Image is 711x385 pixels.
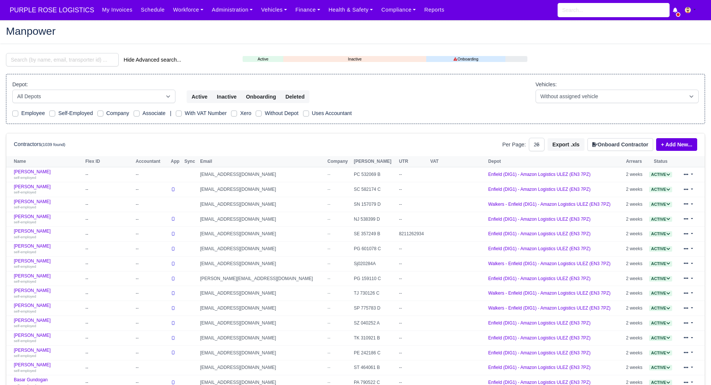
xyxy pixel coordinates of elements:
[134,286,169,301] td: --
[198,286,325,301] td: [EMAIL_ADDRESS][DOMAIN_NAME]
[649,305,672,311] a: Active
[14,288,82,299] a: [PERSON_NAME] self-employed
[84,197,134,212] td: --
[352,256,397,271] td: Sj020284A
[397,330,428,345] td: --
[327,172,330,177] span: --
[352,182,397,197] td: SC 582174 C
[327,217,330,222] span: --
[397,156,428,167] th: UTR
[6,53,119,66] input: Search (by name, email, transporter id) ...
[241,90,281,103] button: Onboarding
[327,291,330,296] span: --
[198,330,325,345] td: [EMAIL_ADDRESS][DOMAIN_NAME]
[14,348,82,358] a: [PERSON_NAME] self-employed
[137,3,169,17] a: Schedule
[587,138,653,151] button: Onboard Contractor
[624,167,646,182] td: 2 weeks
[649,187,672,192] a: Active
[649,291,672,296] span: Active
[352,330,397,345] td: TK 310921 B
[624,227,646,242] td: 2 weeks
[14,184,82,195] a: [PERSON_NAME] self-employed
[14,229,82,239] a: [PERSON_NAME] self-employed
[198,345,325,360] td: [EMAIL_ADDRESS][DOMAIN_NAME]
[14,141,65,148] h6: Contractors
[84,316,134,331] td: --
[134,167,169,182] td: --
[240,109,251,118] label: Xero
[134,156,169,167] th: Accountant
[649,172,672,177] span: Active
[397,256,428,271] td: --
[84,227,134,242] td: --
[14,273,82,284] a: [PERSON_NAME] self-employed
[14,294,36,298] small: self-employed
[649,276,672,282] span: Active
[397,301,428,316] td: --
[198,212,325,227] td: [EMAIL_ADDRESS][DOMAIN_NAME]
[208,3,257,17] a: Administration
[14,264,36,268] small: self-employed
[14,169,82,180] a: [PERSON_NAME] self-employed
[327,202,330,207] span: --
[143,109,166,118] label: Associate
[649,365,672,370] span: Active
[14,235,36,239] small: self-employed
[488,231,590,236] a: Enfield (DIG1) - Amazon Logistics ULEZ (EN3 7PZ)
[265,109,298,118] label: Without Depot
[84,182,134,197] td: --
[649,246,672,251] a: Active
[324,3,377,17] a: Health & Safety
[426,56,505,62] a: Onboarding
[198,316,325,331] td: [EMAIL_ADDRESS][DOMAIN_NAME]
[283,56,426,62] a: Inactive
[134,345,169,360] td: --
[397,197,428,212] td: --
[14,205,36,209] small: self-employed
[397,271,428,286] td: --
[624,271,646,286] td: 2 weeks
[488,365,590,370] a: Enfield (DIG1) - Amazon Logistics ULEZ (EN3 7PZ)
[352,271,397,286] td: PG 159110 C
[649,291,672,296] a: Active
[14,362,82,373] a: [PERSON_NAME] self-employed
[0,20,711,44] div: Manpower
[198,197,325,212] td: [EMAIL_ADDRESS][DOMAIN_NAME]
[84,156,134,167] th: Flex ID
[352,156,397,167] th: [PERSON_NAME]
[502,140,526,149] label: Per Page:
[488,187,590,192] a: Enfield (DIG1) - Amazon Logistics ULEZ (EN3 7PZ)
[12,80,28,89] label: Depot:
[536,80,557,89] label: Vehicles:
[84,256,134,271] td: --
[327,305,330,311] span: --
[649,231,672,236] a: Active
[327,320,330,326] span: --
[41,142,66,147] small: (1039 found)
[352,301,397,316] td: SP 775783 D
[325,156,352,167] th: Company
[649,261,672,267] span: Active
[14,279,36,283] small: self-employed
[243,56,283,62] a: Active
[649,202,672,207] a: Active
[198,182,325,197] td: [EMAIL_ADDRESS][DOMAIN_NAME]
[653,138,697,151] div: + Add New...
[327,276,330,281] span: --
[281,90,309,103] button: Deleted
[488,202,611,207] a: Walkers - Enfield (DIG1) - Amazon Logistics ULEZ (EN3 7PZ)
[84,212,134,227] td: --
[134,330,169,345] td: --
[397,286,428,301] td: --
[14,250,36,254] small: self-employed
[488,350,590,355] a: Enfield (DIG1) - Amazon Logistics ULEZ (EN3 7PZ)
[14,243,82,254] a: [PERSON_NAME] self-employed
[488,335,590,341] a: Enfield (DIG1) - Amazon Logistics ULEZ (EN3 7PZ)
[488,217,590,222] a: Enfield (DIG1) - Amazon Logistics ULEZ (EN3 7PZ)
[352,360,397,375] td: ST 464061 B
[291,3,324,17] a: Finance
[488,291,611,296] a: Walkers - Enfield (DIG1) - Amazon Logistics ULEZ (EN3 7PZ)
[14,324,36,328] small: self-employed
[134,197,169,212] td: --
